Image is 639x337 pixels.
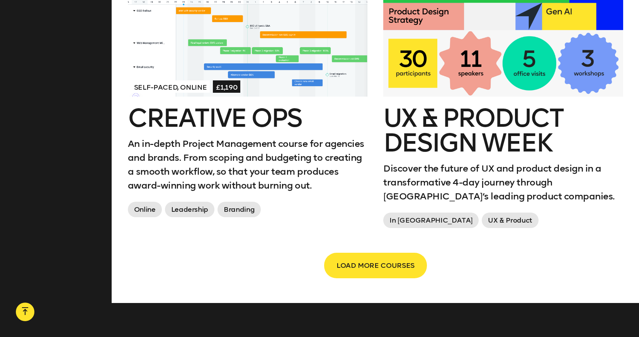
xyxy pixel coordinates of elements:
[131,80,210,93] span: Self-paced, Online
[128,202,162,217] span: Online
[383,106,623,155] h2: UX & Product Design Week
[383,162,623,203] p: Discover the future of UX and product design in a transformative 4-day journey through [GEOGRAPHI...
[165,202,214,217] span: Leadership
[482,213,539,228] span: UX & Product
[383,213,479,228] span: In [GEOGRAPHIC_DATA]
[218,202,261,217] span: Branding
[213,80,240,93] span: £1,190
[128,137,367,192] p: An in-depth Project Management course for agencies and brands. From scoping and budgeting to crea...
[128,106,367,131] h2: Creative Ops
[324,253,427,278] button: LOAD MORE COURSES
[336,258,415,273] span: LOAD MORE COURSES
